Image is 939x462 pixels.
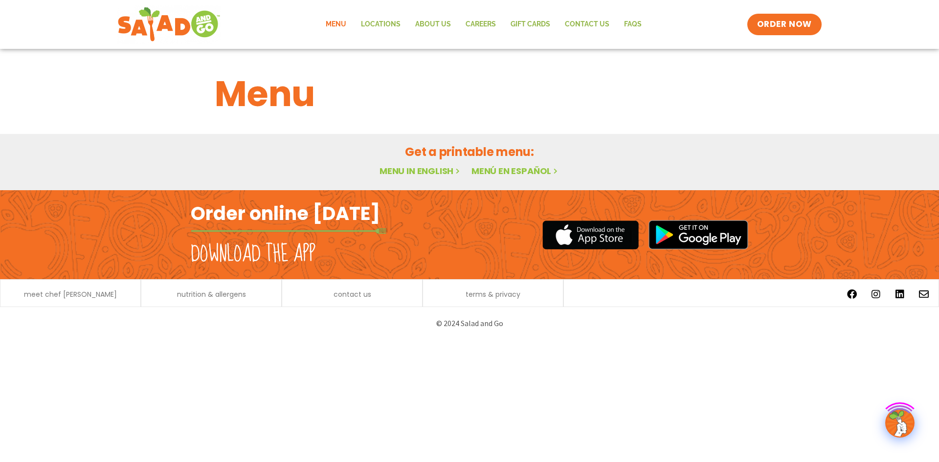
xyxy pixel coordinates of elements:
[177,291,246,298] a: nutrition & allergens
[747,14,822,35] a: ORDER NOW
[24,291,117,298] a: meet chef [PERSON_NAME]
[380,165,462,177] a: Menu in English
[196,317,743,330] p: © 2024 Salad and Go
[558,13,617,36] a: Contact Us
[215,67,724,120] h1: Menu
[191,201,380,225] h2: Order online [DATE]
[334,291,371,298] a: contact us
[318,13,649,36] nav: Menu
[757,19,812,30] span: ORDER NOW
[617,13,649,36] a: FAQs
[318,13,354,36] a: Menu
[458,13,503,36] a: Careers
[542,219,639,251] img: appstore
[354,13,408,36] a: Locations
[408,13,458,36] a: About Us
[191,241,315,268] h2: Download the app
[471,165,559,177] a: Menú en español
[117,5,221,44] img: new-SAG-logo-768×292
[215,143,724,160] h2: Get a printable menu:
[466,291,520,298] a: terms & privacy
[503,13,558,36] a: GIFT CARDS
[648,220,748,249] img: google_play
[191,228,386,234] img: fork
